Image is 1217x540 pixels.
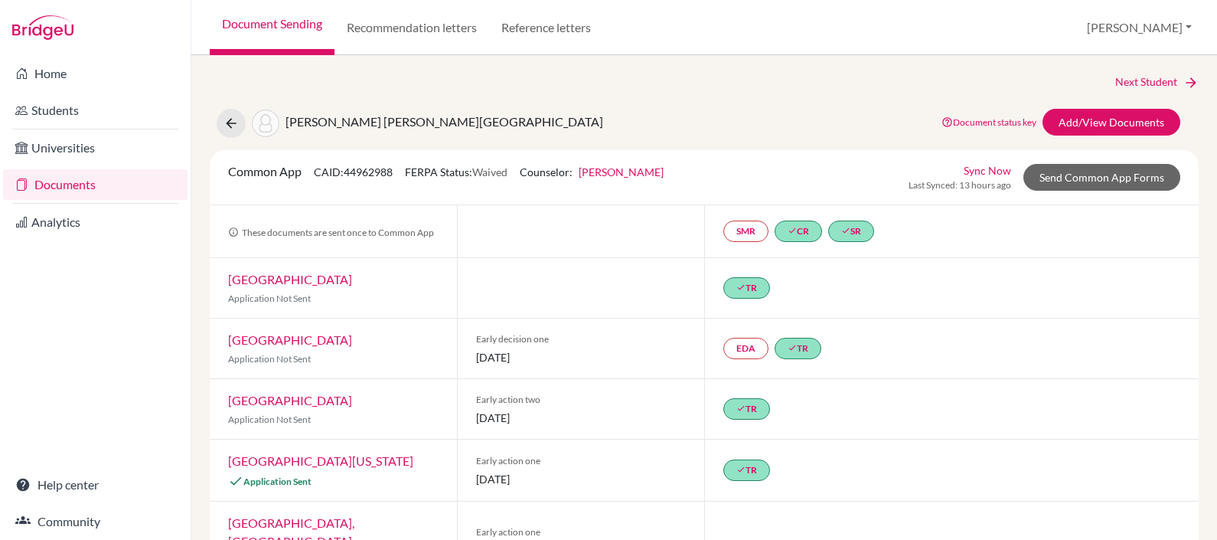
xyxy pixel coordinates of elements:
[476,332,686,346] span: Early decision one
[1023,164,1180,191] a: Send Common App Forms
[3,470,188,500] a: Help center
[3,169,188,200] a: Documents
[12,15,73,40] img: Bridge-U
[841,226,850,235] i: done
[228,227,434,238] span: These documents are sent once to Common App
[964,162,1011,178] a: Sync Now
[3,58,188,89] a: Home
[736,283,746,292] i: done
[476,349,686,365] span: [DATE]
[723,277,770,299] a: doneTR
[476,454,686,468] span: Early action one
[1115,74,1199,90] a: Next Student
[1042,109,1180,136] a: Add/View Documents
[472,165,507,178] span: Waived
[775,338,821,359] a: doneTR
[723,398,770,420] a: doneTR
[228,453,413,468] a: [GEOGRAPHIC_DATA][US_STATE]
[228,293,311,304] span: Application Not Sent
[476,393,686,407] span: Early action two
[723,221,768,242] a: SMR
[476,525,686,539] span: Early action one
[228,272,352,286] a: [GEOGRAPHIC_DATA]
[3,207,188,237] a: Analytics
[3,133,188,163] a: Universities
[579,165,664,178] a: [PERSON_NAME]
[476,471,686,487] span: [DATE]
[405,165,507,178] span: FERPA Status:
[3,506,188,537] a: Community
[775,221,822,242] a: doneCR
[788,226,797,235] i: done
[828,221,874,242] a: doneSR
[476,410,686,426] span: [DATE]
[941,116,1036,128] a: Document status key
[723,460,770,481] a: doneTR
[243,476,312,487] span: Application Sent
[788,343,797,352] i: done
[3,95,188,126] a: Students
[736,465,746,474] i: done
[1080,13,1199,42] button: [PERSON_NAME]
[228,393,352,407] a: [GEOGRAPHIC_DATA]
[228,164,302,178] span: Common App
[736,404,746,413] i: done
[228,414,311,425] span: Application Not Sent
[285,114,603,129] span: [PERSON_NAME] [PERSON_NAME][GEOGRAPHIC_DATA]
[520,165,664,178] span: Counselor:
[909,178,1011,192] span: Last Synced: 13 hours ago
[228,353,311,365] span: Application Not Sent
[723,338,768,359] a: EDA
[314,165,393,178] span: CAID: 44962988
[228,332,352,347] a: [GEOGRAPHIC_DATA]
